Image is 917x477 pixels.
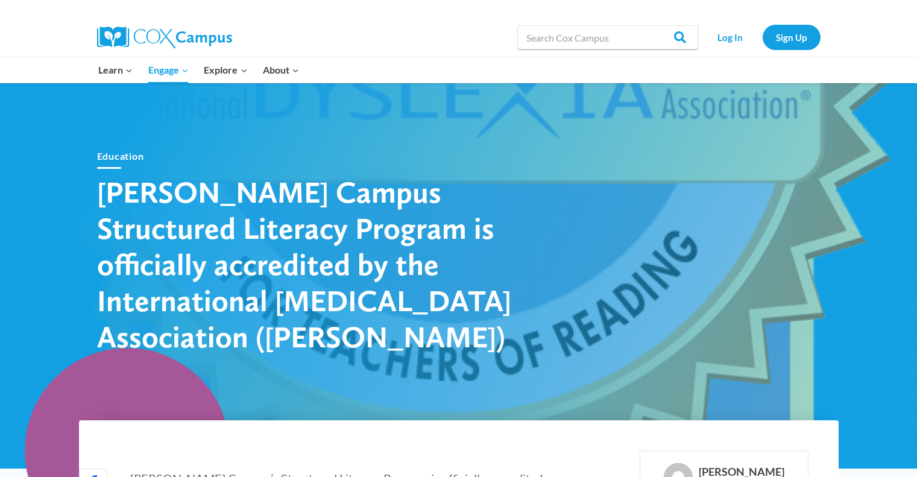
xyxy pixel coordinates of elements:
span: Explore [204,62,247,78]
input: Search Cox Campus [517,25,698,49]
nav: Primary Navigation [91,57,307,83]
a: Sign Up [763,25,821,49]
img: Cox Campus [97,27,232,48]
h1: [PERSON_NAME] Campus Structured Literacy Program is officially accredited by the International [M... [97,174,519,355]
a: Log In [704,25,757,49]
a: Education [97,150,144,162]
span: Engage [148,62,189,78]
span: About [263,62,299,78]
nav: Secondary Navigation [704,25,821,49]
span: Learn [98,62,133,78]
